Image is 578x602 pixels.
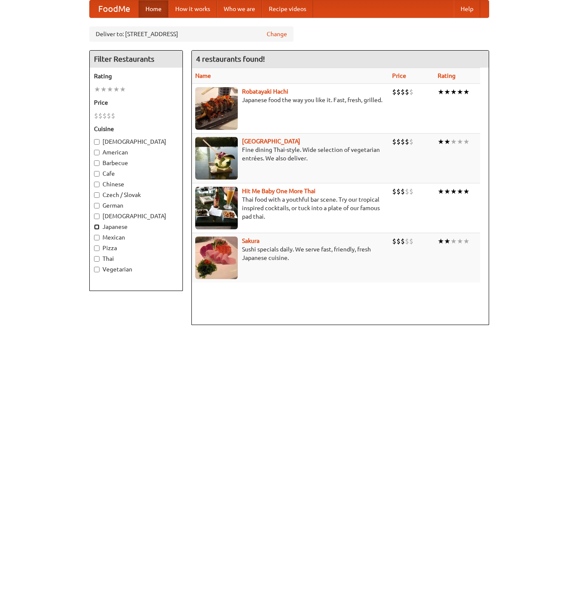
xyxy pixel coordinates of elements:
[392,87,396,97] li: $
[463,187,470,196] li: ★
[195,187,238,229] img: babythai.jpg
[409,137,413,146] li: $
[195,72,211,79] a: Name
[463,87,470,97] li: ★
[94,235,100,240] input: Mexican
[94,203,100,208] input: German
[438,87,444,97] li: ★
[94,159,178,167] label: Barbecue
[396,87,401,97] li: $
[94,201,178,210] label: German
[94,192,100,198] input: Czech / Slovak
[463,237,470,246] li: ★
[401,137,405,146] li: $
[195,87,238,130] img: robatayaki.jpg
[392,137,396,146] li: $
[405,187,409,196] li: $
[438,237,444,246] li: ★
[444,87,450,97] li: ★
[457,87,463,97] li: ★
[195,146,386,163] p: Fine dining Thai-style. Wide selection of vegetarian entrées. We also deliver.
[195,195,386,221] p: Thai food with a youthful bar scene. Try our tropical inspired cocktails, or tuck into a plate of...
[195,96,386,104] p: Japanese food the way you like it. Fast, fresh, grilled.
[409,87,413,97] li: $
[396,187,401,196] li: $
[94,256,100,262] input: Thai
[195,237,238,279] img: sakura.jpg
[438,72,456,79] a: Rating
[94,160,100,166] input: Barbecue
[100,85,107,94] li: ★
[94,85,100,94] li: ★
[94,191,178,199] label: Czech / Slovak
[242,88,288,95] a: Robatayaki Hachi
[444,137,450,146] li: ★
[113,85,120,94] li: ★
[94,137,178,146] label: [DEMOGRAPHIC_DATA]
[195,137,238,180] img: satay.jpg
[401,237,405,246] li: $
[401,187,405,196] li: $
[396,137,401,146] li: $
[107,85,113,94] li: ★
[94,72,178,80] h5: Rating
[94,254,178,263] label: Thai
[195,245,386,262] p: Sushi specials daily. We serve fast, friendly, fresh Japanese cuisine.
[94,265,178,274] label: Vegetarian
[94,150,100,155] input: American
[94,233,178,242] label: Mexican
[94,267,100,272] input: Vegetarian
[242,237,259,244] a: Sakura
[98,111,103,120] li: $
[463,137,470,146] li: ★
[444,237,450,246] li: ★
[405,237,409,246] li: $
[168,0,217,17] a: How it works
[444,187,450,196] li: ★
[111,111,115,120] li: $
[450,187,457,196] li: ★
[409,187,413,196] li: $
[457,187,463,196] li: ★
[450,237,457,246] li: ★
[139,0,168,17] a: Home
[457,237,463,246] li: ★
[392,187,396,196] li: $
[94,180,178,188] label: Chinese
[94,212,178,220] label: [DEMOGRAPHIC_DATA]
[120,85,126,94] li: ★
[94,139,100,145] input: [DEMOGRAPHIC_DATA]
[405,87,409,97] li: $
[267,30,287,38] a: Change
[457,137,463,146] li: ★
[217,0,262,17] a: Who we are
[94,223,178,231] label: Japanese
[89,26,293,42] div: Deliver to: [STREET_ADDRESS]
[242,138,300,145] a: [GEOGRAPHIC_DATA]
[196,55,265,63] ng-pluralize: 4 restaurants found!
[396,237,401,246] li: $
[94,148,178,157] label: American
[94,182,100,187] input: Chinese
[392,72,406,79] a: Price
[103,111,107,120] li: $
[94,111,98,120] li: $
[242,188,316,194] a: Hit Me Baby One More Thai
[438,137,444,146] li: ★
[90,51,182,68] h4: Filter Restaurants
[262,0,313,17] a: Recipe videos
[405,137,409,146] li: $
[392,237,396,246] li: $
[438,187,444,196] li: ★
[401,87,405,97] li: $
[107,111,111,120] li: $
[94,244,178,252] label: Pizza
[94,214,100,219] input: [DEMOGRAPHIC_DATA]
[90,0,139,17] a: FoodMe
[450,137,457,146] li: ★
[94,169,178,178] label: Cafe
[94,98,178,107] h5: Price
